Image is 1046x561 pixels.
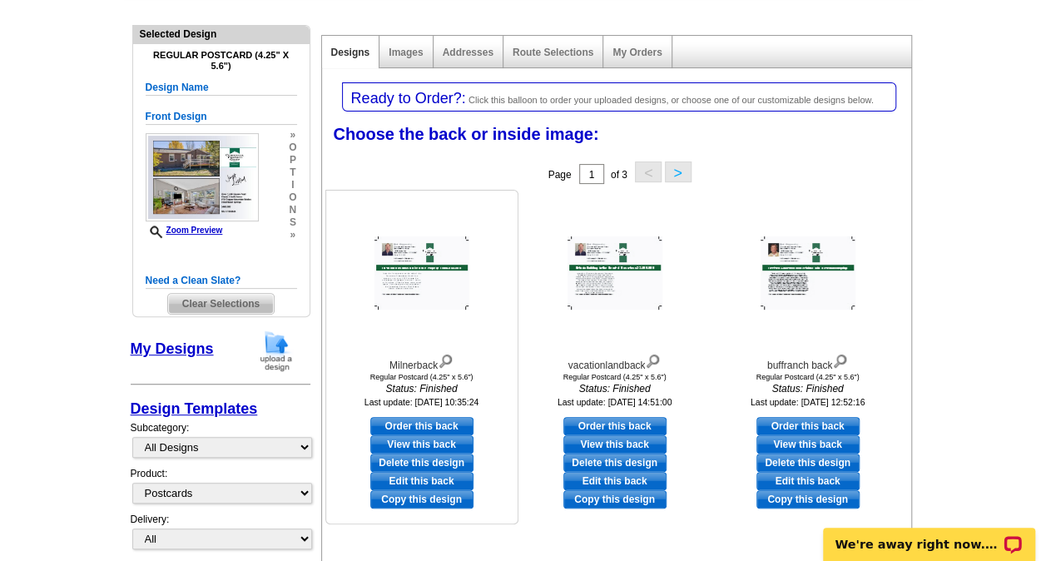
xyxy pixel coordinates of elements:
[131,420,310,466] div: Subcategory:
[370,490,473,509] a: Copy this design
[255,330,298,372] img: upload-design
[568,236,662,310] img: vacationlandback
[756,417,860,435] a: use this design
[330,350,513,373] div: Milnerback
[389,47,423,58] a: Images
[756,435,860,454] a: View this back
[146,226,223,235] a: Zoom Preview
[563,472,667,490] a: edit this design
[330,373,513,381] div: Regular Postcard (4.25" x 5.6")
[645,350,661,369] img: view design details
[761,236,855,310] img: buffranch back
[523,350,706,373] div: vacationlandback
[548,169,571,181] span: Page
[131,466,310,512] div: Product:
[351,90,466,107] span: Ready to Order?:
[289,204,296,216] span: n
[289,129,296,141] span: »
[334,125,599,143] span: Choose the back or inside image:
[146,50,297,72] h4: Regular Postcard (4.25" x 5.6")
[635,161,662,182] button: <
[374,236,469,310] img: Milnerback
[289,216,296,229] span: s
[131,400,258,417] a: Design Templates
[289,141,296,154] span: o
[146,80,297,96] h5: Design Name
[665,161,692,182] button: >
[832,350,848,369] img: view design details
[756,454,860,472] a: Delete this design
[751,397,865,407] small: Last update: [DATE] 12:52:16
[146,109,297,125] h5: Front Design
[716,350,900,373] div: buffranch back
[812,509,1046,561] iframe: LiveChat chat widget
[331,47,370,58] a: Designs
[330,381,513,396] i: Status: Finished
[716,373,900,381] div: Regular Postcard (4.25" x 5.6")
[756,472,860,490] a: edit this design
[443,47,493,58] a: Addresses
[289,179,296,191] span: i
[438,350,454,369] img: view design details
[289,166,296,179] span: t
[563,490,667,509] a: Copy this design
[131,340,214,357] a: My Designs
[523,373,706,381] div: Regular Postcard (4.25" x 5.6")
[370,472,473,490] a: edit this design
[716,381,900,396] i: Status: Finished
[558,397,672,407] small: Last update: [DATE] 14:51:00
[133,26,310,42] div: Selected Design
[370,417,473,435] a: use this design
[611,169,627,181] span: of 3
[364,397,479,407] small: Last update: [DATE] 10:35:24
[513,47,593,58] a: Route Selections
[756,490,860,509] a: Copy this design
[146,273,297,289] h5: Need a Clean Slate?
[612,47,662,58] a: My Orders
[370,454,473,472] a: Delete this design
[563,417,667,435] a: use this design
[131,512,310,558] div: Delivery:
[370,435,473,454] a: View this back
[563,435,667,454] a: View this back
[289,191,296,204] span: o
[563,454,667,472] a: Delete this design
[168,294,274,314] span: Clear Selections
[468,95,874,105] span: Click this balloon to order your uploaded designs, or choose one of our customizable designs below.
[146,133,259,221] img: small-thumb.jpg
[289,229,296,241] span: »
[523,381,706,396] i: Status: Finished
[289,154,296,166] span: p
